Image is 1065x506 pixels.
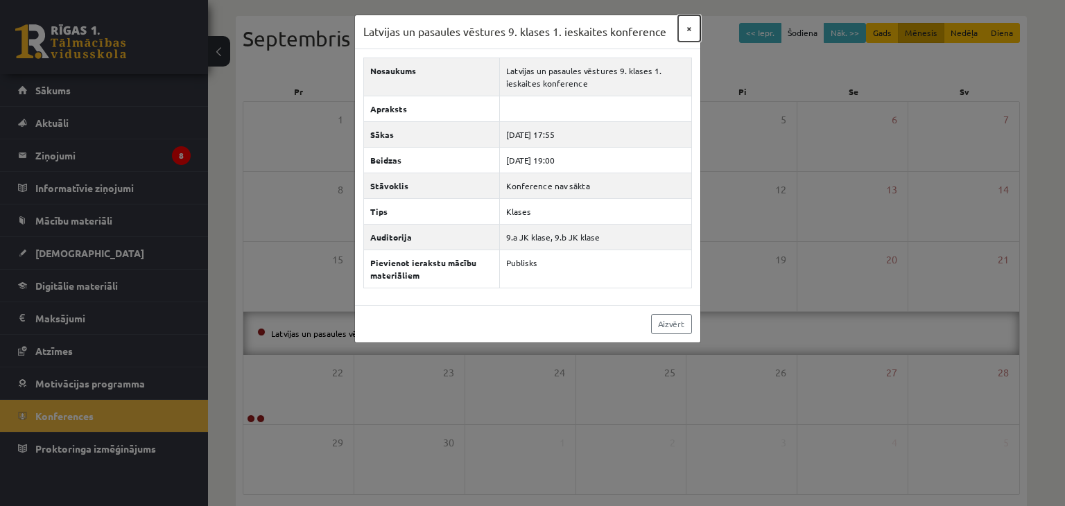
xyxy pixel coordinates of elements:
th: Auditorija [363,224,500,250]
th: Beidzas [363,147,500,173]
td: [DATE] 17:55 [500,121,691,147]
th: Stāvoklis [363,173,500,198]
th: Tips [363,198,500,224]
td: Latvijas un pasaules vēstures 9. klases 1. ieskaites konference [500,58,691,96]
td: Klases [500,198,691,224]
th: Sākas [363,121,500,147]
a: Aizvērt [651,314,692,334]
td: Konference nav sākta [500,173,691,198]
th: Pievienot ierakstu mācību materiāliem [363,250,500,288]
td: [DATE] 19:00 [500,147,691,173]
td: 9.a JK klase, 9.b JK klase [500,224,691,250]
td: Publisks [500,250,691,288]
th: Apraksts [363,96,500,121]
button: × [678,15,700,42]
h3: Latvijas un pasaules vēstures 9. klases 1. ieskaites konference [363,24,666,40]
th: Nosaukums [363,58,500,96]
